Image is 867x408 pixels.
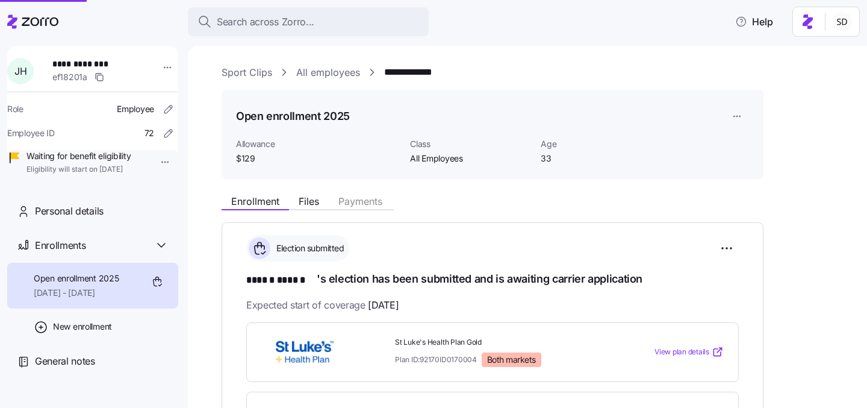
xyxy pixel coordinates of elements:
span: Enrollment [231,196,279,206]
a: View plan details [654,346,724,358]
a: Sport Clips [222,65,272,80]
span: [DATE] - [DATE] [34,287,119,299]
span: View plan details [654,347,709,358]
button: Search across Zorro... [188,7,429,36]
span: Employee ID [7,127,55,139]
span: All Employees [410,152,531,165]
span: $129 [236,152,400,165]
span: Help [735,14,773,29]
span: Plan ID: 92170ID0170004 [395,354,477,365]
span: Expected start of coverage [246,298,399,313]
span: Election submitted [273,242,344,254]
span: Both markets [487,354,536,365]
span: New enrollment [53,321,112,333]
span: J H [14,66,26,76]
span: Files [299,196,319,206]
button: Help [726,10,783,34]
span: Eligibility will start on [DATE] [26,165,131,175]
span: Class [410,138,531,150]
span: Allowance [236,138,400,150]
span: [DATE] [368,298,399,313]
span: Role [7,103,23,115]
span: Enrollments [35,238,85,253]
span: Open enrollment 2025 [34,272,119,284]
h1: Open enrollment 2025 [236,108,350,124]
span: 33 [541,152,662,165]
span: Search across Zorro... [217,14,314,30]
img: St. Luke's Health Plan [261,338,348,366]
h1: 's election has been submitted and is awaiting carrier application [246,271,739,288]
a: All employees [296,65,360,80]
span: ef18201a [52,71,87,83]
span: Waiting for benefit eligibility [26,150,131,162]
span: Payments [338,196,382,206]
img: 038087f1531ae87852c32fa7be65e69b [833,12,852,31]
span: Age [541,138,662,150]
span: 72 [144,127,154,139]
span: General notes [35,354,95,369]
span: Employee [117,103,154,115]
span: Personal details [35,204,104,219]
span: St Luke's Health Plan Gold [395,337,606,348]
